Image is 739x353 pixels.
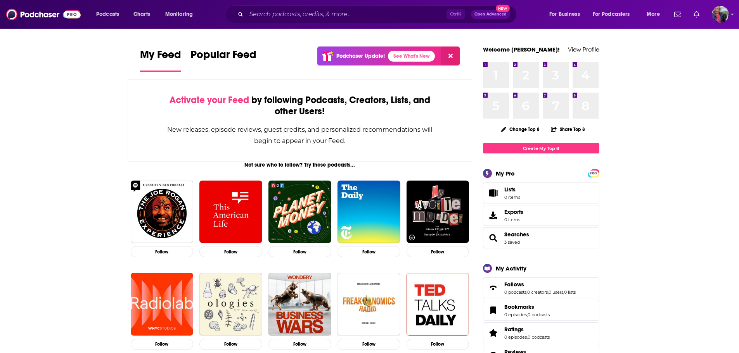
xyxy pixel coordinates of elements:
[483,227,599,248] span: Searches
[568,46,599,53] a: View Profile
[199,339,262,350] button: Follow
[549,289,563,295] a: 0 users
[232,5,524,23] div: Search podcasts, credits, & more...
[268,246,331,257] button: Follow
[165,9,193,20] span: Monitoring
[483,300,599,321] span: Bookmarks
[691,8,703,21] a: Show notifications dropdown
[528,334,550,340] a: 0 podcasts
[496,265,526,272] div: My Activity
[504,312,527,317] a: 0 episodes
[199,181,262,243] img: This American Life
[486,305,501,316] a: Bookmarks
[128,8,155,21] a: Charts
[526,289,527,295] span: ,
[268,273,331,336] img: Business Wars
[483,143,599,153] a: Create My Top 8
[483,183,599,203] a: Lists
[407,339,469,350] button: Follow
[504,186,516,193] span: Lists
[486,232,501,243] a: Searches
[131,246,194,257] button: Follow
[336,53,385,59] p: Podchaser Update!
[564,289,576,295] a: 0 lists
[497,124,545,134] button: Change Top 8
[504,195,520,200] span: 0 items
[337,339,400,350] button: Follow
[170,94,249,106] span: Activate your Feed
[504,334,527,340] a: 0 episodes
[407,246,469,257] button: Follow
[190,48,256,72] a: Popular Feed
[504,239,520,245] a: 3 saved
[504,217,523,222] span: 0 items
[504,231,529,238] a: Searches
[528,312,550,317] a: 0 podcasts
[268,181,331,243] img: Planet Money
[504,186,520,193] span: Lists
[246,8,447,21] input: Search podcasts, credits, & more...
[486,282,501,293] a: Follows
[128,162,472,168] div: Not sure who to follow? Try these podcasts...
[388,51,435,62] a: See What's New
[504,303,534,310] span: Bookmarks
[671,8,684,21] a: Show notifications dropdown
[527,289,548,295] a: 0 creators
[190,48,256,66] span: Popular Feed
[712,6,729,23] img: User Profile
[6,7,81,22] img: Podchaser - Follow, Share and Rate Podcasts
[160,8,203,21] button: open menu
[548,289,549,295] span: ,
[407,181,469,243] img: My Favorite Murder with Karen Kilgariff and Georgia Hardstark
[504,208,523,215] span: Exports
[496,170,515,177] div: My Pro
[712,6,729,23] button: Show profile menu
[504,326,550,333] a: Ratings
[167,95,433,117] div: by following Podcasts, Creators, Lists, and other Users!
[131,181,194,243] a: The Joe Rogan Experience
[447,9,465,19] span: Ctrl K
[589,170,598,176] span: PRO
[647,9,660,20] span: More
[337,246,400,257] button: Follow
[588,8,641,21] button: open menu
[504,281,524,288] span: Follows
[486,210,501,221] span: Exports
[268,339,331,350] button: Follow
[483,277,599,298] span: Follows
[337,181,400,243] img: The Daily
[504,303,550,310] a: Bookmarks
[504,326,524,333] span: Ratings
[589,170,598,176] a: PRO
[593,9,630,20] span: For Podcasters
[407,273,469,336] a: TED Talks Daily
[486,188,501,198] span: Lists
[167,124,433,146] div: New releases, episode reviews, guest credits, and personalized recommendations will begin to appe...
[550,122,585,137] button: Share Top 8
[131,273,194,336] a: Radiolab
[337,273,400,336] img: Freakonomics Radio
[140,48,181,66] span: My Feed
[486,327,501,338] a: Ratings
[549,9,580,20] span: For Business
[544,8,590,21] button: open menu
[131,339,194,350] button: Follow
[91,8,129,21] button: open menu
[199,273,262,336] img: Ologies with Alie Ward
[483,46,560,53] a: Welcome [PERSON_NAME]!
[712,6,729,23] span: Logged in as KateFT
[504,289,526,295] a: 0 podcasts
[483,205,599,226] a: Exports
[483,322,599,343] span: Ratings
[133,9,150,20] span: Charts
